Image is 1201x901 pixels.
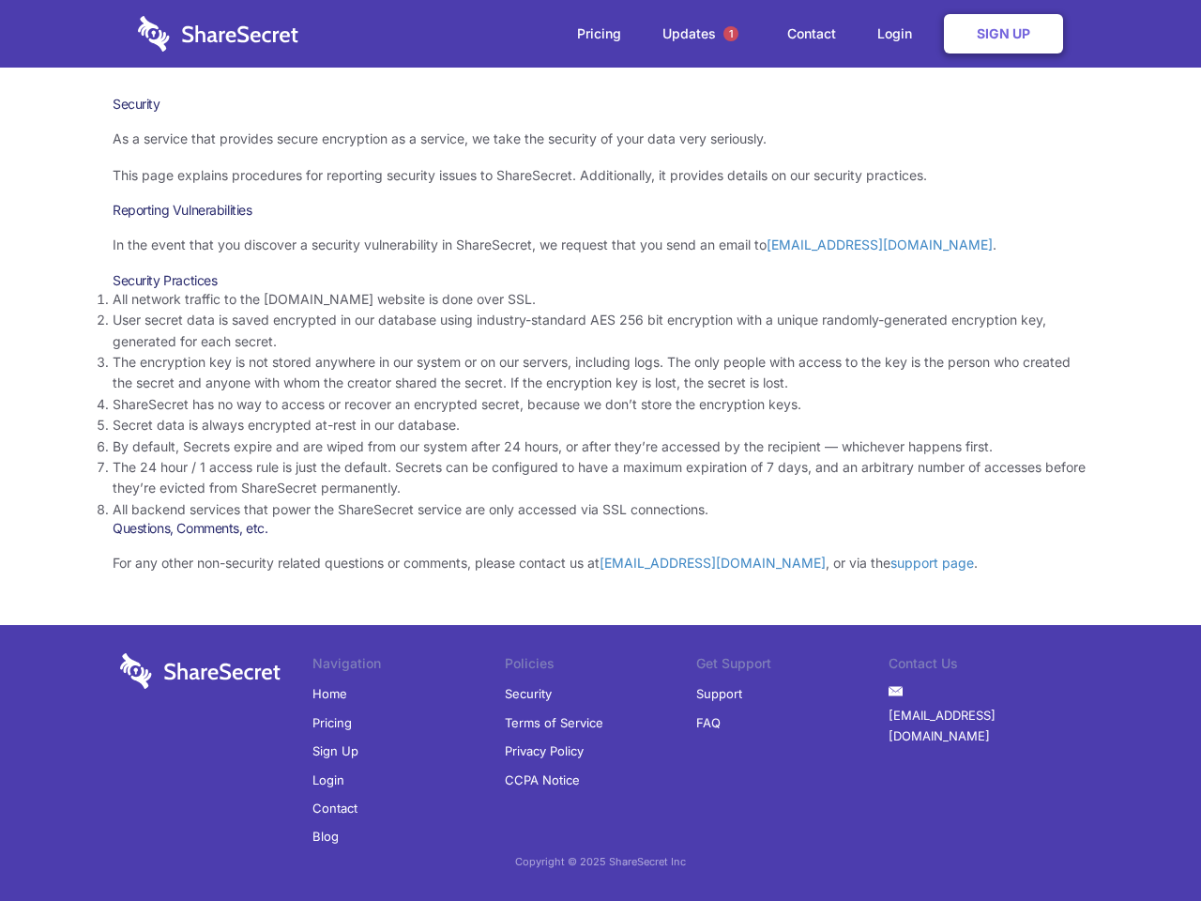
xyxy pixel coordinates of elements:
[113,520,1088,537] h3: Questions, Comments, etc.
[113,129,1088,149] p: As a service that provides secure encryption as a service, we take the security of your data very...
[505,709,603,737] a: Terms of Service
[312,822,339,850] a: Blog
[113,165,1088,186] p: This page explains procedures for reporting security issues to ShareSecret. Additionally, it prov...
[859,5,940,63] a: Login
[890,555,974,571] a: support page
[723,26,738,41] span: 1
[113,272,1088,289] h3: Security Practices
[113,553,1088,573] p: For any other non-security related questions or comments, please contact us at , or via the .
[505,680,552,708] a: Security
[312,794,357,822] a: Contact
[505,766,580,794] a: CCPA Notice
[120,653,281,689] img: logo-wordmark-white-trans-d4663122ce5f474addd5e946df7df03e33cb6a1c49d2221995e7729f52c070b2.svg
[113,436,1088,457] li: By default, Secrets expire and are wiped from our system after 24 hours, or after they’re accesse...
[113,202,1088,219] h3: Reporting Vulnerabilities
[113,96,1088,113] h1: Security
[138,16,298,52] img: logo-wordmark-white-trans-d4663122ce5f474addd5e946df7df03e33cb6a1c49d2221995e7729f52c070b2.svg
[600,555,826,571] a: [EMAIL_ADDRESS][DOMAIN_NAME]
[312,653,505,680] li: Navigation
[312,766,344,794] a: Login
[767,237,993,252] a: [EMAIL_ADDRESS][DOMAIN_NAME]
[558,5,640,63] a: Pricing
[889,653,1081,680] li: Contact Us
[696,680,742,708] a: Support
[505,737,584,765] a: Privacy Policy
[312,680,347,708] a: Home
[312,709,352,737] a: Pricing
[113,352,1088,394] li: The encryption key is not stored anywhere in our system or on our servers, including logs. The on...
[113,457,1088,499] li: The 24 hour / 1 access rule is just the default. Secrets can be configured to have a maximum expi...
[696,709,721,737] a: FAQ
[944,14,1063,53] a: Sign Up
[113,415,1088,435] li: Secret data is always encrypted at-rest in our database.
[113,499,1088,520] li: All backend services that power the ShareSecret service are only accessed via SSL connections.
[113,235,1088,255] p: In the event that you discover a security vulnerability in ShareSecret, we request that you send ...
[696,653,889,680] li: Get Support
[312,737,358,765] a: Sign Up
[768,5,855,63] a: Contact
[113,310,1088,352] li: User secret data is saved encrypted in our database using industry-standard AES 256 bit encryptio...
[113,289,1088,310] li: All network traffic to the [DOMAIN_NAME] website is done over SSL.
[113,394,1088,415] li: ShareSecret has no way to access or recover an encrypted secret, because we don’t store the encry...
[889,701,1081,751] a: [EMAIL_ADDRESS][DOMAIN_NAME]
[505,653,697,680] li: Policies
